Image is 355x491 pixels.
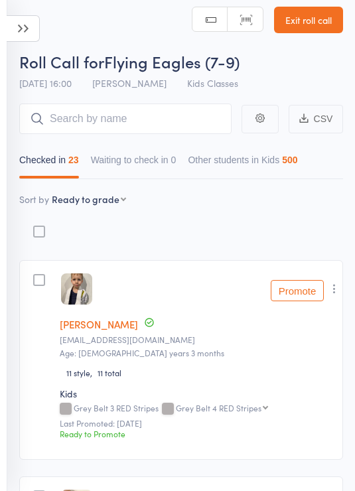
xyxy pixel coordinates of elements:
span: Flying Eagles (7-9) [104,50,240,72]
span: [PERSON_NAME] [92,76,167,90]
div: Grey Belt 3 RED Stripes [60,403,334,415]
span: [DATE] 16:00 [19,76,72,90]
span: Kids Classes [187,76,238,90]
input: Search by name [19,104,232,134]
button: Promote [271,280,324,301]
button: Checked in23 [19,148,79,178]
div: Ready to grade [52,192,119,206]
div: Kids [60,387,334,400]
div: Grey Belt 4 RED Stripes [176,403,261,412]
div: 0 [171,155,177,165]
div: Ready to Promote [60,428,334,439]
span: Age: [DEMOGRAPHIC_DATA] years 3 months [60,347,224,358]
small: Last Promoted: [DATE] [60,419,334,428]
div: 500 [282,155,297,165]
small: hcoplestone@destinationpacific.com.au [60,335,334,344]
button: Waiting to check in0 [91,148,177,178]
img: image1652402321.png [61,273,92,305]
span: 11 style [66,367,98,378]
a: Exit roll call [274,7,343,33]
span: 11 total [98,367,121,378]
button: Other students in Kids500 [188,148,297,178]
div: 23 [68,155,79,165]
a: [PERSON_NAME] [60,317,138,331]
span: Roll Call for [19,50,104,72]
label: Sort by [19,192,49,206]
button: CSV [289,105,343,133]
